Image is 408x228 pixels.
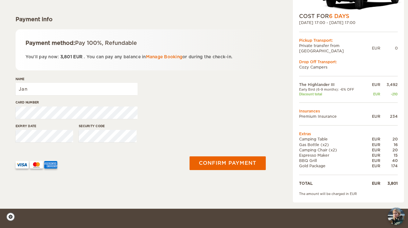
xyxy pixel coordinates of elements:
[380,82,398,87] div: 3,492
[30,161,43,169] img: mastercard
[79,124,137,128] label: Security code
[388,208,405,225] img: Freyja at Cozy Campers
[380,142,398,147] div: 16
[299,87,366,92] td: Early Bird (6-9 months): -6% OFF
[60,55,72,59] span: 3,801
[366,158,380,163] div: EUR
[299,147,366,153] td: Camping Chair (x2)
[380,45,398,51] div: 0
[380,181,398,186] div: 3,801
[380,147,398,153] div: 20
[299,12,398,20] div: COST FOR
[299,136,366,142] td: Camping Table
[26,53,256,60] p: You'll pay now: . You can pay any balance in or during the check-in.
[299,163,366,169] td: Gold Package
[6,212,19,221] a: Cookie settings
[299,158,366,163] td: BBQ Grill
[380,153,398,158] div: 15
[73,55,82,59] span: EUR
[366,92,380,96] div: EUR
[299,181,366,186] td: TOTAL
[299,131,398,136] td: Extras
[299,82,366,87] td: The Highlander III
[299,142,366,147] td: Gas Bottle (x2)
[75,40,137,46] span: Pay 100%, Refundable
[16,100,138,105] label: Card number
[299,43,372,54] td: Private transfer from [GEOGRAPHIC_DATA]
[380,158,398,163] div: 40
[16,77,138,81] label: Name
[366,114,380,119] div: EUR
[299,64,398,70] td: Cozy Campers
[366,163,380,169] div: EUR
[44,161,57,169] img: AMEX
[16,124,73,128] label: Expiry date
[190,156,266,170] button: Confirm payment
[26,39,256,47] div: Payment method:
[380,136,398,142] div: 20
[299,92,366,96] td: Discount total
[299,20,398,25] div: [DATE] 17:00 - [DATE] 17:00
[366,82,380,87] div: EUR
[380,92,398,96] div: -210
[299,59,398,64] div: Drop Off Transport:
[146,55,183,59] a: Manage Booking
[299,38,398,43] div: Pickup Transport:
[380,114,398,119] div: 234
[299,108,398,114] td: Insurances
[16,16,266,23] div: Payment info
[299,114,366,119] td: Premium Insurance
[16,161,29,169] img: VISA
[366,147,380,153] div: EUR
[366,153,380,158] div: EUR
[388,208,405,225] button: chat-button
[329,13,349,19] span: 6 Days
[380,163,398,169] div: 174
[366,181,380,186] div: EUR
[366,136,380,142] div: EUR
[299,192,398,196] div: The amount will be charged in EUR
[299,153,366,158] td: Espresso Maker
[372,45,380,51] div: EUR
[366,142,380,147] div: EUR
